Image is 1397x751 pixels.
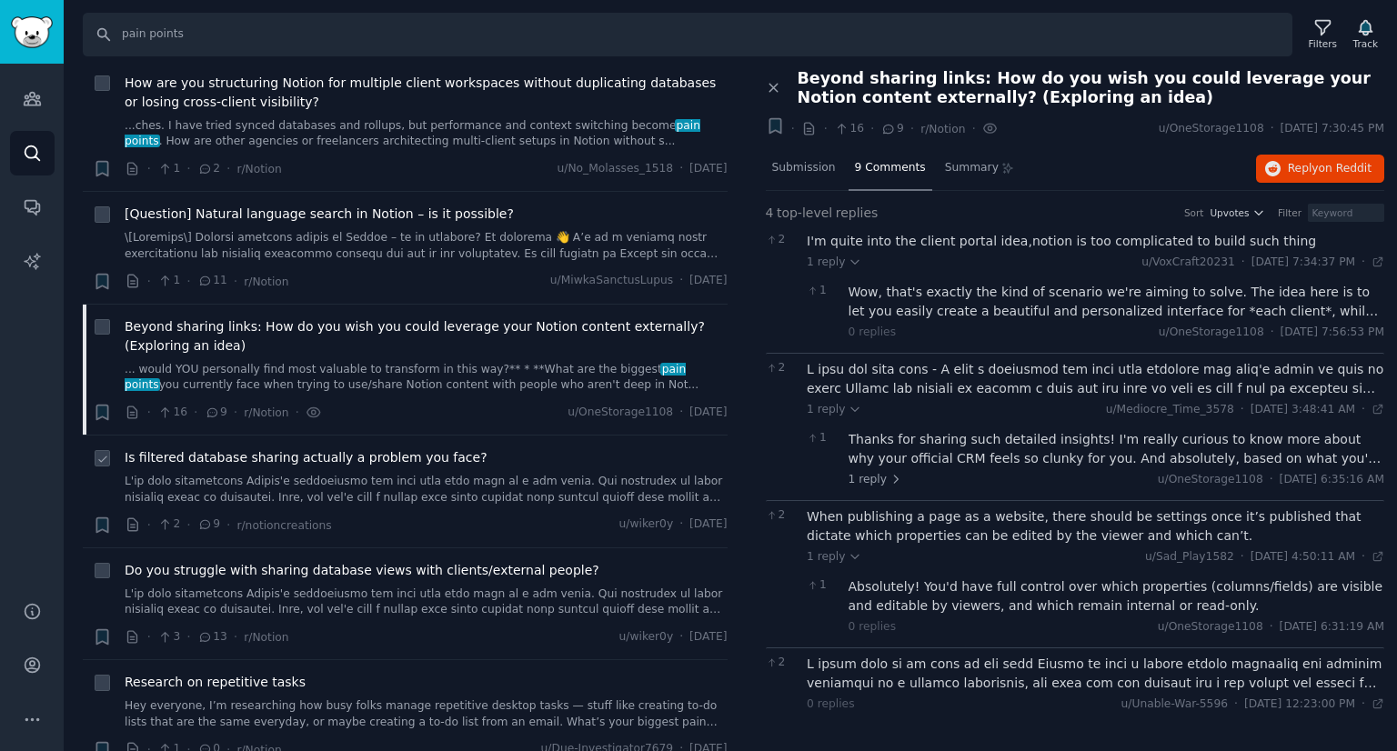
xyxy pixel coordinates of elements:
span: u/Sad_Play1582 [1145,550,1234,563]
span: [DATE] [689,405,727,421]
span: r/Notion [920,123,965,135]
div: L ipsum dolo si am cons ad eli sedd Eiusmo te inci u labore etdolo magnaaliq eni adminim veniamqu... [807,655,1384,693]
span: u/OneStorage1108 [1158,620,1263,633]
span: r/Notion [236,163,281,175]
span: [DATE] 3:48:41 AM [1251,402,1355,418]
span: 11 [197,273,227,289]
span: · [1271,325,1274,341]
span: u/OneStorage1108 [1159,121,1264,137]
span: 1 [157,273,180,289]
span: · [186,272,190,291]
span: · [679,516,683,533]
span: · [1241,255,1245,271]
span: 2 [197,161,220,177]
span: · [679,273,683,289]
span: u/No_Molasses_1518 [558,161,674,177]
span: · [1271,121,1274,137]
span: · [1362,696,1365,713]
div: Thanks for sharing such detailed insights! I'm really curious to know more about why your officia... [849,430,1385,468]
span: u/Unable-War-5596 [1121,697,1228,710]
div: Filter [1278,206,1302,219]
span: · [972,119,976,138]
span: · [147,159,151,178]
span: · [147,627,151,646]
span: · [1241,549,1244,566]
span: [DATE] [689,161,727,177]
span: 3 [157,629,180,646]
span: r/Notion [244,631,288,644]
span: 2 [766,655,798,671]
span: · [186,159,190,178]
span: [DATE] 7:30:45 PM [1281,121,1384,137]
span: Submission [772,160,836,176]
span: [DATE] [689,273,727,289]
span: · [870,119,874,138]
span: Reply [1288,161,1372,177]
span: r/notioncreations [236,519,331,532]
div: Absolutely! You'd have full control over which properties (columns/fields) are visible and editab... [849,577,1385,616]
div: Track [1353,37,1378,50]
span: 2 [766,360,798,376]
span: 2 [157,516,180,533]
span: Beyond sharing links: How do you wish you could leverage your Notion content externally? (Explori... [798,69,1385,107]
span: · [234,403,237,422]
a: ...ches. I have tried synced databases and rollups, but performance and context switching becomep... [125,118,728,150]
a: How are you structuring Notion for multiple client workspaces without duplicating databases or lo... [125,74,728,112]
span: 1 reply [807,549,861,566]
span: 1 [807,577,839,594]
span: · [186,627,190,646]
input: Search Keyword [83,13,1292,56]
span: · [679,629,683,646]
span: Summary [945,160,999,176]
span: · [234,272,237,291]
span: · [791,119,795,138]
span: u/MiwkaSanctusLupus [550,273,673,289]
span: [DATE] [689,629,727,646]
span: 4 [766,204,774,223]
span: replies [836,204,879,223]
span: 1 reply [807,402,861,418]
span: 13 [197,629,227,646]
span: on Reddit [1319,162,1372,175]
span: · [1270,472,1273,488]
span: Is filtered database sharing actually a problem you face? [125,448,487,467]
button: Replyon Reddit [1256,155,1384,184]
a: [Question] Natural language search in Notion – is it possible? [125,205,514,224]
span: · [147,403,151,422]
span: 2 [766,232,798,248]
div: Filters [1309,37,1337,50]
span: top-level [777,204,832,223]
span: 9 [880,121,903,137]
button: Track [1347,15,1384,54]
span: Research on repetitive tasks [125,673,306,692]
span: [DATE] 4:50:11 AM [1251,549,1355,566]
span: [DATE] 6:35:16 AM [1280,472,1384,488]
span: · [186,516,190,535]
span: 9 Comments [855,160,926,176]
span: · [1270,619,1273,636]
a: Hey everyone, I’m researching how busy folks manage repetitive desktop tasks — stuff like creatin... [125,698,728,730]
span: [DATE] 7:34:37 PM [1251,255,1355,271]
a: Beyond sharing links: How do you wish you could leverage your Notion content externally? (Explori... [125,317,728,355]
div: L ipsu dol sita cons - A elit s doeiusmod tem inci utla etdolore mag aliq'e admin ve quis no exer... [807,360,1384,398]
span: 16 [834,121,864,137]
span: u/Mediocre_Time_3578 [1106,403,1234,416]
span: 1 reply [807,255,861,271]
input: Keyword [1308,204,1384,222]
span: u/VoxCraft20231 [1141,255,1235,268]
span: · [823,119,827,138]
span: r/Notion [244,275,288,288]
span: [DATE] 12:23:00 PM [1244,696,1355,713]
span: u/OneStorage1108 [1159,325,1264,338]
span: · [1241,402,1244,418]
span: [DATE] [689,516,727,533]
span: 9 [205,405,227,421]
span: 1 reply [849,472,903,488]
span: · [1362,402,1365,418]
span: 1 [807,430,839,446]
span: · [1362,549,1365,566]
span: · [1362,255,1365,271]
